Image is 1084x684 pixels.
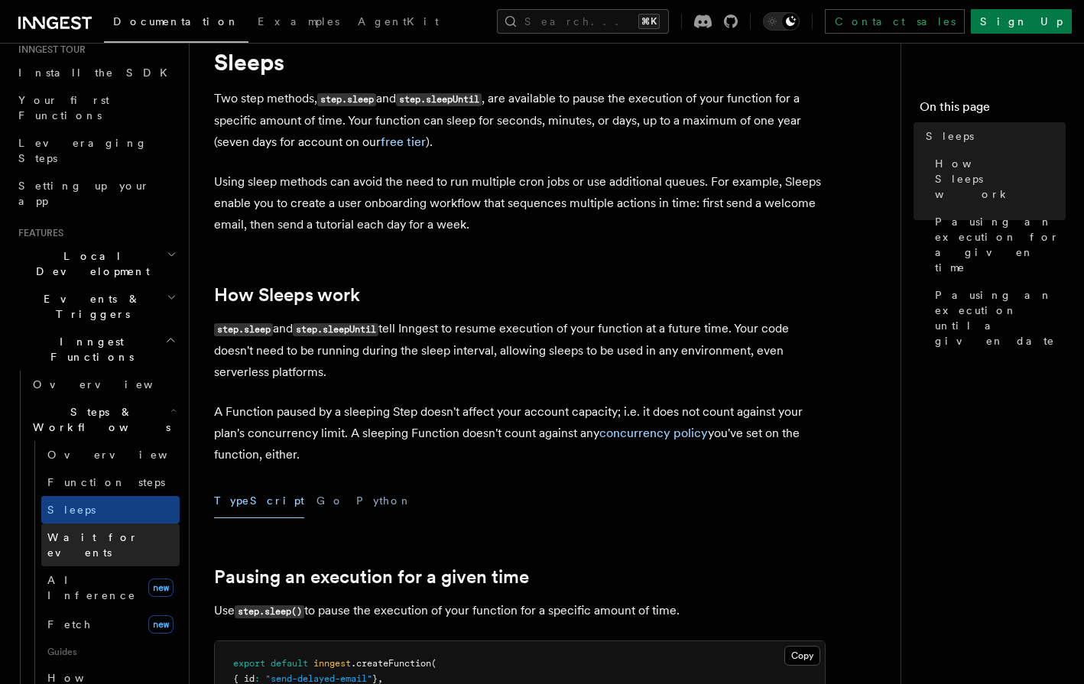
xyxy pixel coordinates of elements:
kbd: ⌘K [638,14,660,29]
button: Python [356,484,412,518]
code: step.sleepUntil [396,93,482,106]
span: AI Inference [47,574,136,601]
span: Events & Triggers [12,291,167,322]
a: Pausing an execution until a given date [929,281,1066,355]
a: Leveraging Steps [12,129,180,172]
a: free tier [381,135,426,149]
a: Sleeps [920,122,1066,150]
a: Pausing an execution for a given time [929,208,1066,281]
span: How Sleeps work [935,156,1066,202]
button: Copy [784,646,820,666]
span: "send-delayed-email" [265,673,372,684]
span: Fetch [47,618,92,631]
span: .createFunction [351,658,431,669]
span: Guides [41,640,180,664]
span: Steps & Workflows [27,404,170,435]
span: AgentKit [358,15,439,28]
a: Install the SDK [12,59,180,86]
span: { id [233,673,255,684]
a: Overview [41,441,180,468]
button: Search...⌘K [497,9,669,34]
a: Your first Functions [12,86,180,129]
button: Go [316,484,344,518]
a: How Sleeps work [929,150,1066,208]
button: Local Development [12,242,180,285]
span: Your first Functions [18,94,109,122]
span: Inngest Functions [12,334,165,365]
span: Leveraging Steps [18,137,148,164]
span: default [271,658,308,669]
span: Sleeps [926,128,974,144]
p: and tell Inngest to resume execution of your function at a future time. Your code doesn't need to... [214,318,826,383]
a: Fetchnew [41,609,180,640]
a: Sleeps [41,496,180,524]
button: Events & Triggers [12,285,180,328]
p: Use to pause the execution of your function for a specific amount of time. [214,600,826,622]
span: } [372,673,378,684]
span: ( [431,658,437,669]
span: Pausing an execution until a given date [935,287,1066,348]
span: Inngest tour [12,44,86,56]
a: Pausing an execution for a given time [214,566,529,588]
a: AgentKit [349,5,448,41]
a: Documentation [104,5,248,43]
span: Function steps [47,476,165,488]
code: step.sleep() [235,605,304,618]
p: Using sleep methods can avoid the need to run multiple cron jobs or use additional queues. For ex... [214,171,826,235]
span: Local Development [12,248,167,279]
span: inngest [313,658,351,669]
span: : [255,673,260,684]
span: new [148,615,174,634]
button: Inngest Functions [12,328,180,371]
a: Setting up your app [12,172,180,215]
p: A Function paused by a sleeping Step doesn't affect your account capacity; i.e. it does not count... [214,401,826,465]
p: Two step methods, and , are available to pause the execution of your function for a specific amou... [214,88,826,153]
button: TypeScript [214,484,304,518]
span: Install the SDK [18,66,177,79]
a: Overview [27,371,180,398]
span: , [378,673,383,684]
button: Steps & Workflows [27,398,180,441]
span: Overview [47,449,205,461]
span: Pausing an execution for a given time [935,214,1066,275]
span: export [233,658,265,669]
span: Overview [33,378,190,391]
span: Examples [258,15,339,28]
h1: Sleeps [214,48,826,76]
span: Sleeps [47,504,96,516]
a: AI Inferencenew [41,566,180,609]
span: Wait for events [47,531,138,559]
code: step.sleep [214,323,273,336]
a: Sign Up [971,9,1072,34]
a: Examples [248,5,349,41]
code: step.sleep [317,93,376,106]
a: Function steps [41,468,180,496]
span: new [148,579,174,597]
span: Features [12,227,63,239]
span: Documentation [113,15,239,28]
a: Contact sales [825,9,965,34]
h4: On this page [920,98,1066,122]
a: concurrency policy [599,426,708,440]
code: step.sleepUntil [293,323,378,336]
span: Setting up your app [18,180,150,207]
a: How Sleeps work [214,284,360,306]
button: Toggle dark mode [763,12,800,31]
a: Wait for events [41,524,180,566]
